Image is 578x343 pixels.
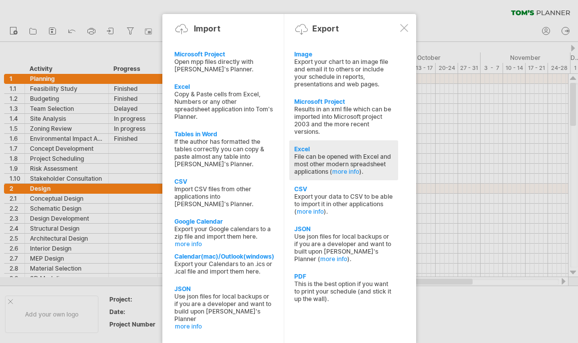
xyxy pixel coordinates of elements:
[194,23,220,33] div: Import
[174,130,273,138] div: Tables in Word
[297,208,324,215] a: more info
[174,90,273,120] div: Copy & Paste cells from Excel, Numbers or any other spreadsheet application into Tom's Planner.
[294,153,393,175] div: File can be opened with Excel and most other modern spreadsheet applications ( ).
[312,23,339,33] div: Export
[294,105,393,135] div: Results in an xml file which can be imported into Microsoft project 2003 and the more recent vers...
[294,58,393,88] div: Export your chart to an image file and email it to others or include your schedule in reports, pr...
[294,233,393,263] div: Use json files for local backups or if you are a developer and want to built upon [PERSON_NAME]'s...
[294,50,393,58] div: Image
[294,280,393,303] div: This is the best option if you want to print your schedule (and stick it up the wall).
[174,83,273,90] div: Excel
[174,138,273,168] div: If the author has formatted the tables correctly you can copy & paste almost any table into [PERS...
[175,240,274,248] a: more info
[294,185,393,193] div: CSV
[175,323,274,330] a: more info
[294,145,393,153] div: Excel
[320,255,347,263] a: more info
[294,193,393,215] div: Export your data to CSV to be able to import it in other applications ( ).
[294,98,393,105] div: Microsoft Project
[294,273,393,280] div: PDF
[332,168,359,175] a: more info
[294,225,393,233] div: JSON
